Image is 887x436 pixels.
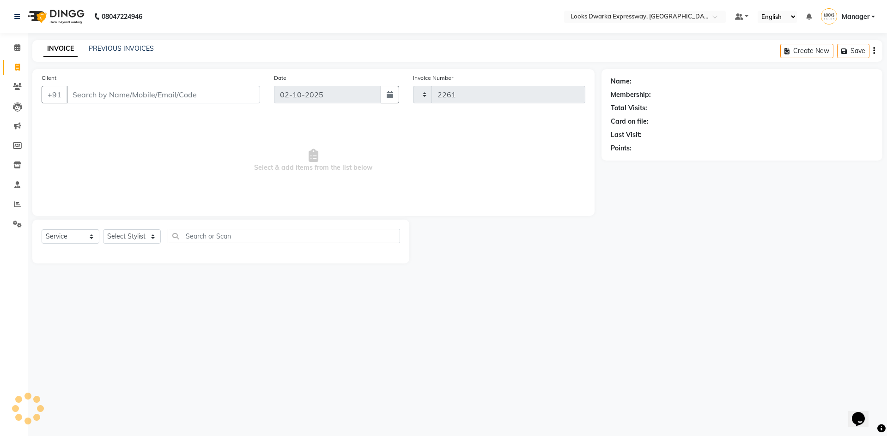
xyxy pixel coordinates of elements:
b: 08047224946 [102,4,142,30]
div: Membership: [611,90,651,100]
img: Manager [821,8,837,24]
span: Manager [842,12,869,22]
div: Total Visits: [611,103,647,113]
input: Search or Scan [168,229,400,243]
label: Invoice Number [413,74,453,82]
div: Last Visit: [611,130,642,140]
input: Search by Name/Mobile/Email/Code [67,86,260,103]
img: logo [24,4,87,30]
a: INVOICE [43,41,78,57]
button: Create New [780,44,833,58]
button: Save [837,44,869,58]
div: Card on file: [611,117,649,126]
label: Date [274,74,286,82]
a: PREVIOUS INVOICES [89,44,154,53]
div: Name: [611,77,632,86]
span: Select & add items from the list below [42,114,585,207]
iframe: chat widget [848,399,878,427]
button: +91 [42,86,67,103]
div: Points: [611,143,632,153]
label: Client [42,74,56,82]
